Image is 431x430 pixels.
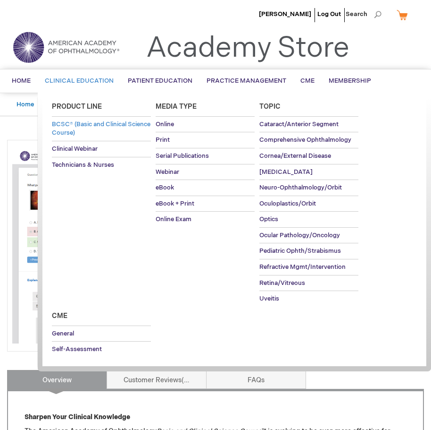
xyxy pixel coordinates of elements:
[259,168,313,176] span: [MEDICAL_DATA]
[156,200,194,207] span: eBook + Print
[259,136,351,144] span: Comprehensive Ophthalmology
[52,103,102,111] span: Product Line
[259,247,341,255] span: Pediatric Ophth/Strabismus
[52,345,102,353] span: Self-Assessment
[259,263,346,271] span: Refractive Mgmt/Intervention
[156,152,209,160] span: Serial Publications
[259,232,340,239] span: Ocular Pathology/Oncology
[259,120,339,128] span: Cataract/Anterior Segment
[12,77,31,85] span: Home
[259,215,278,223] span: Optics
[107,370,207,389] a: Customer Reviews5
[259,200,316,207] span: Oculoplastics/Orbit
[52,145,98,153] span: Clinical Webinar
[259,295,279,302] span: Uveitis
[206,370,306,389] a: FAQs
[156,136,170,144] span: Print
[146,31,349,65] a: Academy Store
[156,215,191,223] span: Online Exam
[156,184,174,191] span: eBook
[259,184,342,191] span: Neuro-Ophthalmology/Orbit
[52,312,67,320] span: Cme
[52,330,74,337] span: General
[259,279,305,287] span: Retina/Vitreous
[7,370,107,389] a: Overview
[17,101,34,108] a: Home
[12,145,210,344] img: Basic and Clinical Science Course Self-Assessment Program
[317,10,341,18] a: Log Out
[182,376,191,384] span: 5
[259,103,281,111] span: Topic
[346,5,381,24] span: Search
[52,161,114,169] span: Technicians & Nurses
[156,168,179,176] span: Webinar
[156,120,174,128] span: Online
[259,152,331,160] span: Cornea/External Disease
[300,77,315,85] span: CME
[259,10,311,18] a: [PERSON_NAME]
[52,120,150,137] span: BCSC® (Basic and Clinical Science Course)
[25,413,130,421] strong: Sharpen Your Clinical Knowledge
[329,77,371,85] span: Membership
[156,103,197,111] span: Media Type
